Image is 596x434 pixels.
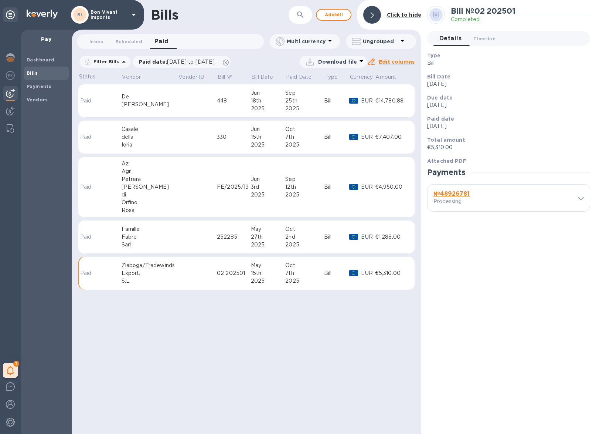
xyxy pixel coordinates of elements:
[433,190,470,197] b: № 48926781
[167,59,215,65] span: [DATE] to [DATE]
[122,73,150,81] span: Vendor
[122,101,178,108] div: [PERSON_NAME]
[151,7,178,23] h1: Bills
[427,137,465,143] b: Total amount
[6,71,15,80] img: Foreign exchange
[427,116,454,122] b: Paid date
[122,262,178,269] div: Ziaboga/Tradewinds
[122,233,178,241] div: Fabre
[361,183,375,191] p: EUR
[89,38,103,46] span: Inbox
[361,133,375,141] p: EUR
[361,269,375,277] p: EUR
[285,125,324,133] div: Oct
[122,125,178,133] div: Casale
[286,73,311,81] p: Paid Date
[324,97,350,105] div: Bill
[251,133,286,141] div: 15th
[122,277,178,285] div: S.L.
[251,141,286,149] div: 2025
[427,122,584,130] p: [DATE]
[285,175,324,183] div: Sep
[316,9,351,21] button: Addbill
[218,73,242,81] span: Bill №
[427,101,584,109] p: [DATE]
[122,199,178,206] div: Orfino
[287,38,326,45] p: Multi currency
[285,269,324,277] div: 7th
[217,97,251,105] div: 448
[427,59,584,67] p: Bill
[285,225,324,233] div: Oct
[427,144,584,151] p: €5,310.00
[251,225,286,233] div: May
[133,56,231,68] div: Paid date:[DATE] to [DATE]
[80,183,95,191] p: Paid
[27,97,48,102] b: Vendors
[286,73,321,81] span: Paid Date
[285,133,324,141] div: 7th
[285,277,324,285] div: 2025
[27,36,66,43] p: Pay
[178,73,214,81] span: Vendor ID
[251,73,273,81] p: Bill Date
[375,133,408,141] div: €7,407.00
[218,73,233,81] p: Bill №
[122,168,178,175] div: Agr.
[122,225,178,233] div: Famille
[350,73,373,81] p: Currency
[375,269,408,277] div: €5,310.00
[80,133,95,141] p: Paid
[251,125,286,133] div: Jun
[427,74,450,80] b: Bill Date
[251,183,286,191] div: 3rd
[80,233,95,241] p: Paid
[27,70,38,76] b: Bills
[217,183,251,191] div: FE/2025/19
[285,191,324,199] div: 2025
[439,33,462,44] span: Details
[285,141,324,149] div: 2025
[375,73,406,81] span: Amount
[122,206,178,214] div: Rosa
[251,175,286,183] div: Jun
[122,133,178,141] div: della
[217,233,251,241] div: 252285
[375,97,408,105] div: €14,780.88
[251,277,286,285] div: 2025
[251,233,286,241] div: 27th
[154,36,169,47] span: Paid
[251,73,283,81] span: Bill Date
[427,53,441,58] b: Type
[217,269,251,277] div: 02 202501
[324,269,350,277] div: Bill
[122,73,141,81] p: Vendor
[285,262,324,269] div: Oct
[375,183,408,191] div: €4,950.00
[427,95,453,101] b: Due date
[27,84,51,89] b: Payments
[178,73,204,81] p: Vendor ID
[324,73,347,81] span: Type
[473,35,495,43] span: Timeline
[3,7,18,22] div: Unpin categories
[324,133,350,141] div: Bill
[251,269,286,277] div: 15th
[427,168,466,177] h2: Payments
[122,241,178,249] div: Sarl
[427,80,584,88] p: [DATE]
[122,269,178,277] div: Export,
[27,57,55,63] b: Dashboard
[285,97,324,105] div: 25th
[122,175,178,183] div: Petrera
[122,160,178,168] div: Az.
[375,73,396,81] p: Amount
[80,269,95,277] p: Paid
[285,233,324,241] div: 2nd
[285,89,324,97] div: Sep
[251,262,286,269] div: May
[361,97,375,105] p: EUR
[324,183,350,191] div: Bill
[427,158,466,164] b: Attached PDF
